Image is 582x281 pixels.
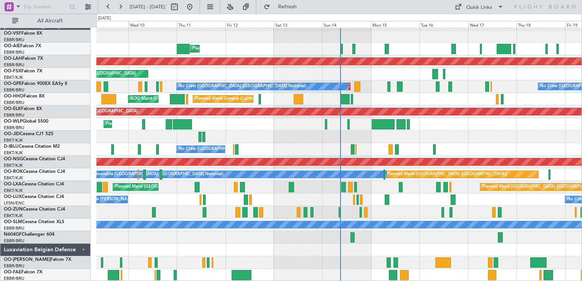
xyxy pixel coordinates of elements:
[4,69,21,73] span: OO-FSX
[4,94,24,99] span: OO-HHO
[98,15,111,22] div: [DATE]
[4,62,24,68] a: EBBR/BRU
[4,125,24,131] a: EBBR/BRU
[192,43,312,54] div: Planned Maint [GEOGRAPHIC_DATA] ([GEOGRAPHIC_DATA])
[466,4,492,11] div: Quick Links
[4,213,23,219] a: EBKT/KJK
[4,132,20,136] span: OO-JID
[130,93,222,105] div: AOG Maint [US_STATE] ([GEOGRAPHIC_DATA])
[4,44,20,48] span: OO-AIE
[4,157,23,161] span: OO-NSG
[4,195,22,199] span: OO-LUX
[4,207,23,212] span: OO-ZUN
[80,21,128,28] div: Tue 9
[4,169,65,174] a: OO-ROKCessna Citation CJ4
[179,81,306,92] div: No Crew [GEOGRAPHIC_DATA] ([GEOGRAPHIC_DATA] National)
[4,175,23,181] a: EBKT/KJK
[4,107,42,111] a: OO-ELKFalcon 8X
[4,144,19,149] span: D-IBLU
[179,144,306,155] div: No Crew [GEOGRAPHIC_DATA] ([GEOGRAPHIC_DATA] National)
[4,188,23,193] a: EBKT/KJK
[4,270,21,275] span: OO-FAE
[4,37,24,43] a: EBBR/BRU
[4,132,53,136] a: OO-JIDCessna CJ1 525
[4,49,24,55] a: EBBR/BRU
[4,81,22,86] span: OO-GPE
[4,257,71,262] a: OO-[PERSON_NAME]Falcon 7X
[82,194,173,205] div: No Crew [PERSON_NAME] ([PERSON_NAME])
[4,207,65,212] a: OO-ZUNCessna Citation CJ4
[4,75,23,80] a: EBKT/KJK
[4,119,48,124] a: OO-WLPGlobal 5500
[195,93,258,105] div: Planned Maint Geneva (Cointrin)
[4,94,45,99] a: OO-HHOFalcon 8X
[516,21,565,28] div: Thu 18
[4,225,24,231] a: EBBR/BRU
[322,21,371,28] div: Sun 14
[4,163,23,168] a: EBKT/KJK
[468,21,516,28] div: Wed 17
[130,3,165,10] span: [DATE] - [DATE]
[4,87,24,93] a: EBBR/BRU
[4,69,42,73] a: OO-FSXFalcon 7X
[4,169,23,174] span: OO-ROK
[4,157,65,161] a: OO-NSGCessna Citation CJ4
[177,21,225,28] div: Thu 11
[82,169,223,180] div: A/C Unavailable [GEOGRAPHIC_DATA] ([GEOGRAPHIC_DATA] National)
[128,21,177,28] div: Wed 10
[4,238,24,244] a: EBBR/BRU
[115,181,253,193] div: Planned Maint [GEOGRAPHIC_DATA] ([GEOGRAPHIC_DATA] National)
[225,21,274,28] div: Fri 12
[4,107,21,111] span: OO-ELK
[4,31,42,36] a: OO-VSFFalcon 8X
[4,56,43,61] a: OO-LAHFalcon 7X
[4,270,42,275] a: OO-FAEFalcon 7X
[4,257,50,262] span: OO-[PERSON_NAME]
[4,195,64,199] a: OO-LUXCessna Citation CJ4
[4,56,22,61] span: OO-LAH
[4,100,24,105] a: EBBR/BRU
[4,150,23,156] a: EBKT/KJK
[4,232,22,237] span: N604GF
[387,169,507,180] div: Planned Maint [GEOGRAPHIC_DATA] ([GEOGRAPHIC_DATA])
[4,182,22,187] span: OO-LXA
[8,15,83,27] button: All Aircraft
[274,21,322,28] div: Sat 13
[4,31,21,36] span: OO-VSF
[4,137,23,143] a: EBKT/KJK
[4,232,54,237] a: N604GFChallenger 604
[4,200,25,206] a: LFSN/ENC
[260,1,306,13] button: Refresh
[4,263,24,269] a: EBBR/BRU
[106,118,145,130] div: Planned Maint Liege
[4,220,64,224] a: OO-SLMCessna Citation XLS
[4,112,24,118] a: EBBR/BRU
[20,18,80,24] span: All Aircraft
[4,119,22,124] span: OO-WLP
[419,21,468,28] div: Tue 16
[4,81,67,86] a: OO-GPEFalcon 900EX EASy II
[371,21,419,28] div: Mon 15
[23,1,67,13] input: Trip Number
[451,1,507,13] button: Quick Links
[272,4,304,10] span: Refresh
[4,44,41,48] a: OO-AIEFalcon 7X
[4,182,64,187] a: OO-LXACessna Citation CJ4
[4,144,60,149] a: D-IBLUCessna Citation M2
[4,220,22,224] span: OO-SLM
